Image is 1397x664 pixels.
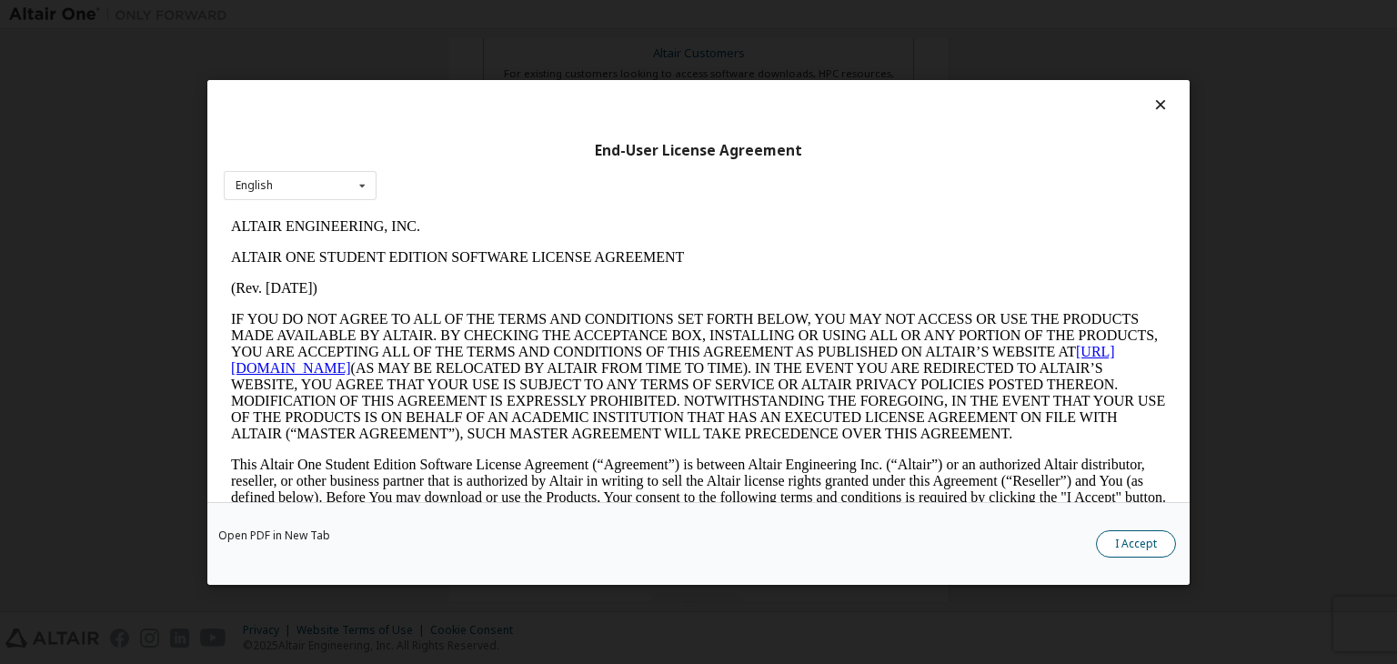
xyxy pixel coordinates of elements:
div: End-User License Agreement [224,141,1173,159]
p: (Rev. [DATE]) [7,69,942,86]
a: Open PDF in New Tab [218,530,330,541]
p: IF YOU DO NOT AGREE TO ALL OF THE TERMS AND CONDITIONS SET FORTH BELOW, YOU MAY NOT ACCESS OR USE... [7,100,942,231]
div: English [236,180,273,191]
p: ALTAIR ONE STUDENT EDITION SOFTWARE LICENSE AGREEMENT [7,38,942,55]
button: I Accept [1096,530,1176,558]
p: This Altair One Student Edition Software License Agreement (“Agreement”) is between Altair Engine... [7,246,942,311]
p: ALTAIR ENGINEERING, INC. [7,7,942,24]
a: [URL][DOMAIN_NAME] [7,133,891,165]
